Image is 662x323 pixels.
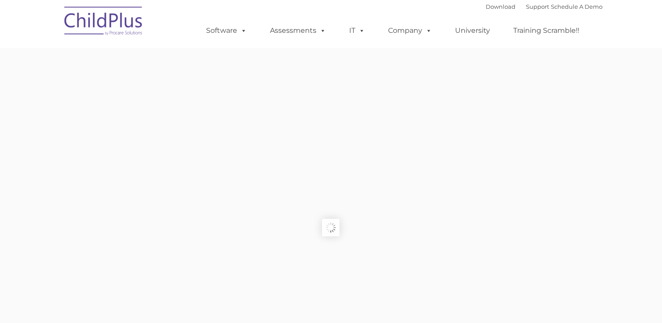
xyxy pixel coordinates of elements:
[486,3,602,10] font: |
[340,22,374,39] a: IT
[551,3,602,10] a: Schedule A Demo
[379,22,441,39] a: Company
[197,22,256,39] a: Software
[446,22,499,39] a: University
[261,22,335,39] a: Assessments
[526,3,549,10] a: Support
[486,3,515,10] a: Download
[504,22,588,39] a: Training Scramble!!
[60,0,147,44] img: ChildPlus by Procare Solutions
